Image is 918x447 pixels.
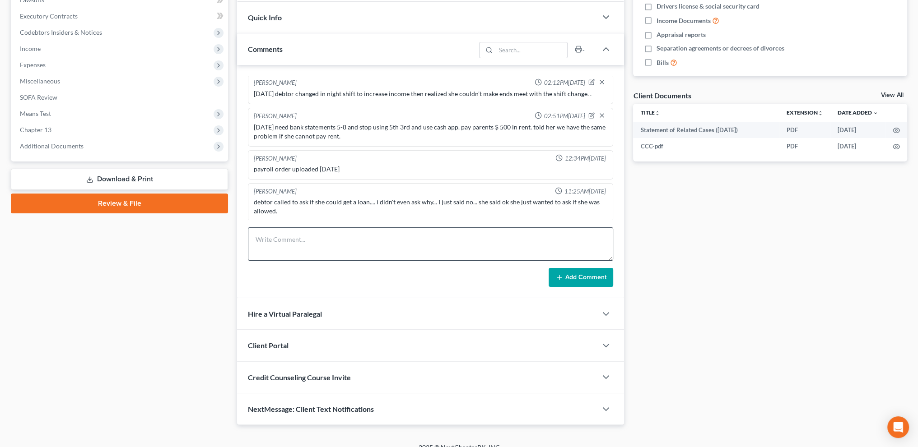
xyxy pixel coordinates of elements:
span: 02:12PM[DATE] [544,78,585,87]
span: Additional Documents [20,142,84,150]
div: [PERSON_NAME] [254,187,297,196]
div: [PERSON_NAME] [254,154,297,163]
a: Executory Contracts [13,8,228,24]
div: [DATE] need bank statements 5-8 and stop using 5th 3rd and use cash app. pay parents $ 500 in ren... [254,123,607,141]
span: Expenses [20,61,46,69]
span: Credit Counseling Course Invite [248,373,351,382]
span: Separation agreements or decrees of divorces [657,44,784,53]
span: 11:25AM[DATE] [564,187,606,196]
a: Review & File [11,194,228,213]
div: Client Documents [633,91,691,100]
td: Statement of Related Cases ([DATE]) [633,122,779,138]
span: Chapter 13 [20,126,51,134]
span: Income [20,45,41,52]
a: Extensionunfold_more [787,109,823,116]
span: Hire a Virtual Paralegal [248,309,322,318]
span: Executory Contracts [20,12,78,20]
span: Bills [657,58,669,67]
span: 12:34PM[DATE] [564,154,606,163]
span: Appraisal reports [657,30,706,39]
button: Add Comment [549,268,613,287]
span: Means Test [20,110,51,117]
td: PDF [779,138,830,154]
input: Search... [496,42,568,58]
td: [DATE] [830,122,885,138]
span: 02:51PM[DATE] [544,112,585,120]
div: Open Intercom Messenger [887,416,909,438]
span: Comments [248,45,283,53]
td: PDF [779,122,830,138]
i: expand_more [873,111,878,116]
i: unfold_more [818,111,823,116]
a: Date Added expand_more [838,109,878,116]
span: Client Portal [248,341,289,350]
div: [DATE] debtor changed in night shift to increase income then realized she couldn't make ends meet... [254,89,607,98]
div: payroll order uploaded [DATE] [254,165,607,174]
a: Download & Print [11,169,228,190]
a: SOFA Review [13,89,228,106]
span: Miscellaneous [20,77,60,85]
div: [PERSON_NAME] [254,78,297,88]
a: Titleunfold_more [640,109,660,116]
a: View All [881,92,904,98]
span: Quick Info [248,13,282,22]
i: unfold_more [654,111,660,116]
span: NextMessage: Client Text Notifications [248,405,374,413]
span: Drivers license & social security card [657,2,760,11]
span: Codebtors Insiders & Notices [20,28,102,36]
span: Income Documents [657,16,711,25]
td: CCC-pdf [633,138,779,154]
td: [DATE] [830,138,885,154]
span: SOFA Review [20,93,57,101]
div: debtor called to ask if she could get a loan.... i didn't even ask why... I just said no... she s... [254,198,607,216]
div: [PERSON_NAME] [254,112,297,121]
